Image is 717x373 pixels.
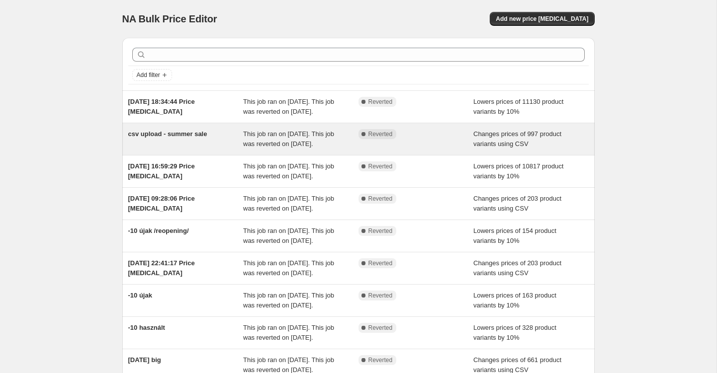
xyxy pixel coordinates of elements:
span: This job ran on [DATE]. This job was reverted on [DATE]. [243,324,334,341]
span: Reverted [368,195,393,203]
span: Changes prices of 203 product variants using CSV [473,259,561,277]
span: Reverted [368,356,393,364]
span: [DATE] 22:41:17 Price [MEDICAL_DATA] [128,259,195,277]
span: -10 újak [128,292,152,299]
button: Add new price [MEDICAL_DATA] [490,12,594,26]
span: csv upload - summer sale [128,130,207,138]
span: This job ran on [DATE]. This job was reverted on [DATE]. [243,292,334,309]
span: Lowers prices of 328 product variants by 10% [473,324,556,341]
span: [DATE] 16:59:29 Price [MEDICAL_DATA] [128,162,195,180]
span: This job ran on [DATE]. This job was reverted on [DATE]. [243,162,334,180]
span: Reverted [368,162,393,170]
span: Lowers prices of 154 product variants by 10% [473,227,556,244]
span: Changes prices of 203 product variants using CSV [473,195,561,212]
span: This job ran on [DATE]. This job was reverted on [DATE]. [243,130,334,148]
button: Add filter [132,69,172,81]
span: Reverted [368,227,393,235]
span: Reverted [368,259,393,267]
span: Lowers prices of 11130 product variants by 10% [473,98,563,115]
span: This job ran on [DATE]. This job was reverted on [DATE]. [243,98,334,115]
span: -10 használt [128,324,165,331]
span: Reverted [368,292,393,299]
span: Reverted [368,98,393,106]
span: [DATE] 09:28:06 Price [MEDICAL_DATA] [128,195,195,212]
span: [DATE] big [128,356,161,364]
span: Lowers prices of 163 product variants by 10% [473,292,556,309]
span: This job ran on [DATE]. This job was reverted on [DATE]. [243,259,334,277]
span: Add new price [MEDICAL_DATA] [496,15,588,23]
span: Reverted [368,130,393,138]
span: [DATE] 18:34:44 Price [MEDICAL_DATA] [128,98,195,115]
span: Lowers prices of 10817 product variants by 10% [473,162,563,180]
span: NA Bulk Price Editor [122,13,217,24]
span: Changes prices of 997 product variants using CSV [473,130,561,148]
span: Reverted [368,324,393,332]
span: Add filter [137,71,160,79]
span: This job ran on [DATE]. This job was reverted on [DATE]. [243,227,334,244]
span: This job ran on [DATE]. This job was reverted on [DATE]. [243,195,334,212]
span: -10 újak /reopening/ [128,227,189,234]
